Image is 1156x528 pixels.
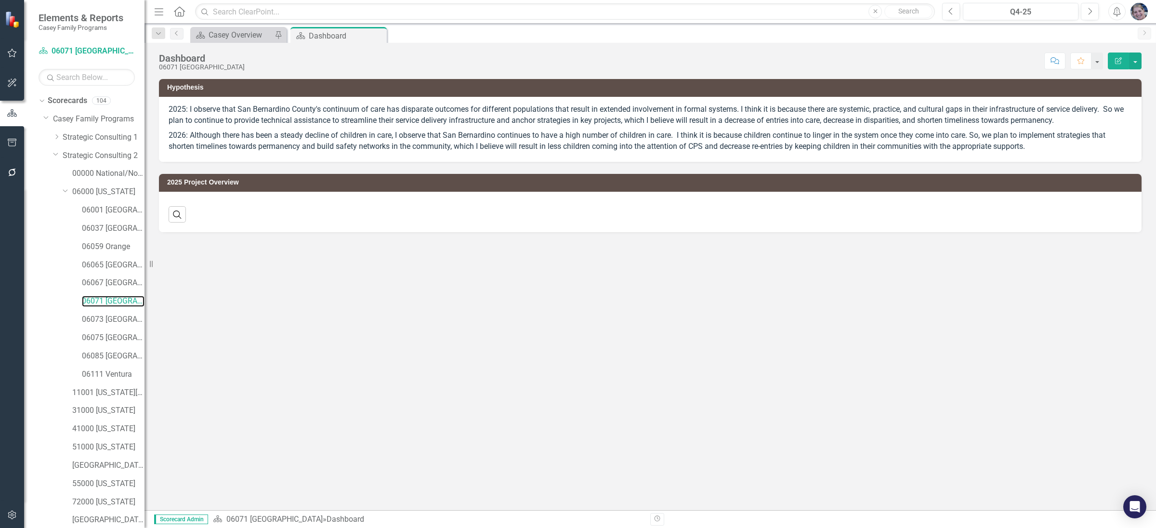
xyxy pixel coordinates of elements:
[72,497,144,508] a: 72000 [US_STATE]
[209,29,272,41] div: Casey Overview
[169,104,1132,128] p: 2025: I observe that San Bernardino County's continuum of care has disparate outcomes for differe...
[159,64,245,71] div: 06071 [GEOGRAPHIC_DATA]
[39,46,135,57] a: 06071 [GEOGRAPHIC_DATA]
[226,515,323,524] a: 06071 [GEOGRAPHIC_DATA]
[63,150,144,161] a: Strategic Consulting 2
[82,332,144,343] a: 06075 [GEOGRAPHIC_DATA]
[195,3,935,20] input: Search ClearPoint...
[5,11,22,28] img: ClearPoint Strategy
[72,186,144,198] a: 06000 [US_STATE]
[154,515,208,524] span: Scorecard Admin
[72,478,144,489] a: 55000 [US_STATE]
[72,387,144,398] a: 11001 [US_STATE][GEOGRAPHIC_DATA]
[72,405,144,416] a: 31000 [US_STATE]
[82,223,144,234] a: 06037 [GEOGRAPHIC_DATA]
[898,7,919,15] span: Search
[966,6,1075,18] div: Q4-25
[963,3,1078,20] button: Q4-25
[159,53,245,64] div: Dashboard
[48,95,87,106] a: Scorecards
[72,460,144,471] a: [GEOGRAPHIC_DATA][US_STATE]
[82,205,144,216] a: 06001 [GEOGRAPHIC_DATA]
[167,179,1137,186] h3: 2025 Project Overview
[63,132,144,143] a: Strategic Consulting 1
[82,241,144,252] a: 06059 Orange
[72,423,144,435] a: 41000 [US_STATE]
[82,314,144,325] a: 06073 [GEOGRAPHIC_DATA]
[213,514,643,525] div: »
[167,84,1137,91] h3: Hypothesis
[72,515,144,526] a: [GEOGRAPHIC_DATA]
[309,30,384,42] div: Dashboard
[193,29,272,41] a: Casey Overview
[72,168,144,179] a: 00000 National/No Jurisdiction (SC2)
[1123,495,1146,518] div: Open Intercom Messenger
[39,12,123,24] span: Elements & Reports
[884,5,933,18] button: Search
[82,369,144,380] a: 06111 Ventura
[39,69,135,86] input: Search Below...
[169,128,1132,152] p: 2026: Although there has been a steady decline of children in care, I observe that San Bernardino...
[1130,3,1148,20] img: Diane Gillian
[82,296,144,307] a: 06071 [GEOGRAPHIC_DATA]
[82,260,144,271] a: 06065 [GEOGRAPHIC_DATA]
[39,24,123,31] small: Casey Family Programs
[327,515,364,524] div: Dashboard
[92,97,111,105] div: 104
[82,351,144,362] a: 06085 [GEOGRAPHIC_DATA][PERSON_NAME]
[82,277,144,289] a: 06067 [GEOGRAPHIC_DATA]
[72,442,144,453] a: 51000 [US_STATE]
[53,114,144,125] a: Casey Family Programs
